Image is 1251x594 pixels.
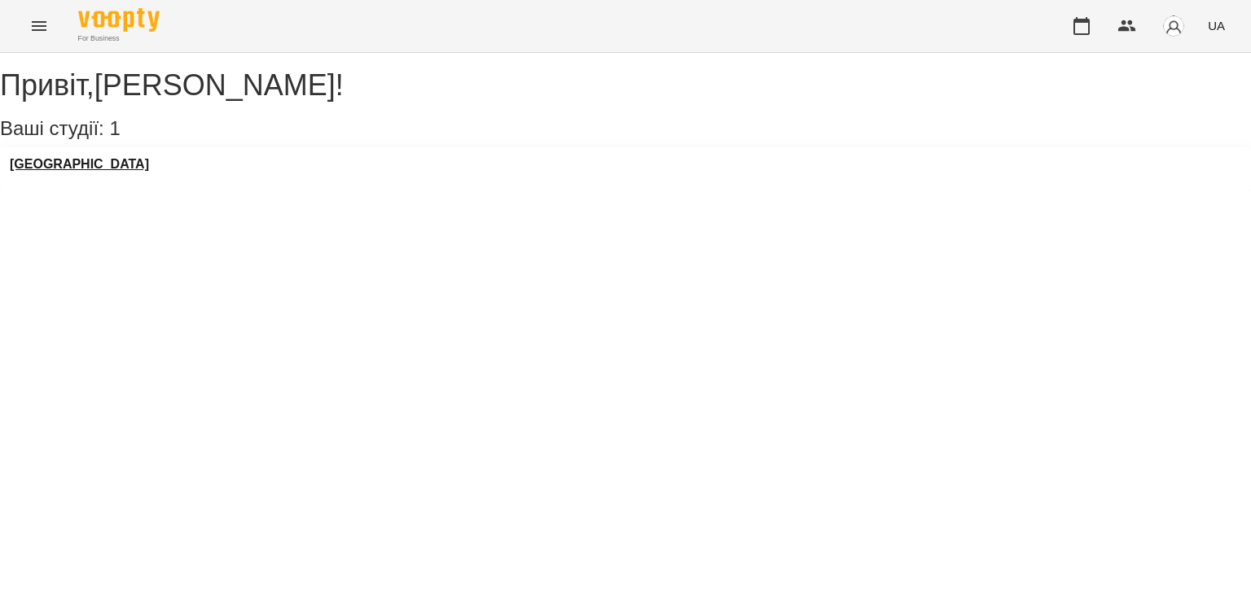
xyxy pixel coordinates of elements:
[20,7,59,46] button: Menu
[109,117,120,139] span: 1
[1208,17,1225,34] span: UA
[1162,15,1185,37] img: avatar_s.png
[78,8,160,32] img: Voopty Logo
[10,157,149,172] a: [GEOGRAPHIC_DATA]
[1201,11,1231,41] button: UA
[78,33,160,44] span: For Business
